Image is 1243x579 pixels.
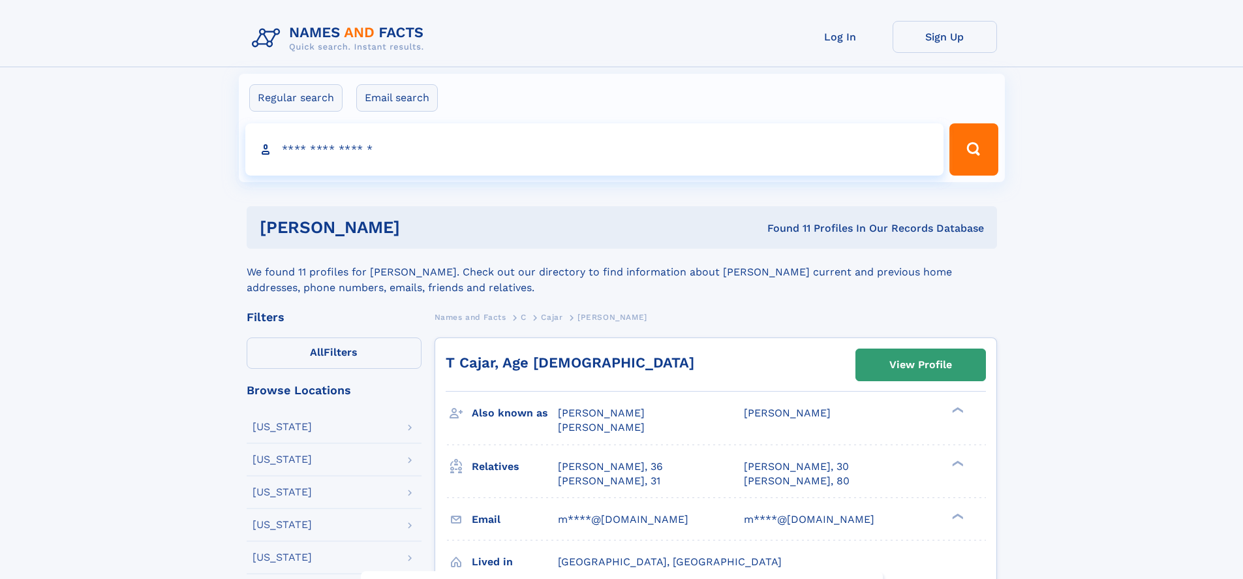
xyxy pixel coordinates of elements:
[472,551,558,573] h3: Lived in
[949,459,964,467] div: ❯
[577,313,647,322] span: [PERSON_NAME]
[893,21,997,53] a: Sign Up
[949,406,964,415] div: ❯
[446,354,694,371] a: T Cajar, Age [DEMOGRAPHIC_DATA]
[247,311,422,323] div: Filters
[856,349,985,381] a: View Profile
[541,313,562,322] span: Cajar
[249,84,343,112] label: Regular search
[744,460,849,474] a: [PERSON_NAME], 30
[521,313,527,322] span: C
[558,460,663,474] a: [PERSON_NAME], 36
[435,309,506,325] a: Names and Facts
[247,337,422,369] label: Filters
[949,123,998,176] button: Search Button
[253,422,312,432] div: [US_STATE]
[541,309,562,325] a: Cajar
[558,474,660,488] a: [PERSON_NAME], 31
[558,556,782,568] span: [GEOGRAPHIC_DATA], [GEOGRAPHIC_DATA]
[472,456,558,478] h3: Relatives
[583,221,984,236] div: Found 11 Profiles In Our Records Database
[744,474,850,488] a: [PERSON_NAME], 80
[558,421,645,433] span: [PERSON_NAME]
[521,309,527,325] a: C
[260,219,584,236] h1: [PERSON_NAME]
[253,520,312,530] div: [US_STATE]
[788,21,893,53] a: Log In
[310,346,324,358] span: All
[253,454,312,465] div: [US_STATE]
[472,509,558,531] h3: Email
[472,402,558,424] h3: Also known as
[253,552,312,563] div: [US_STATE]
[253,487,312,497] div: [US_STATE]
[245,123,944,176] input: search input
[558,407,645,419] span: [PERSON_NAME]
[949,512,964,520] div: ❯
[744,407,831,419] span: [PERSON_NAME]
[356,84,438,112] label: Email search
[247,384,422,396] div: Browse Locations
[247,249,997,296] div: We found 11 profiles for [PERSON_NAME]. Check out our directory to find information about [PERSON...
[247,21,435,56] img: Logo Names and Facts
[889,350,952,380] div: View Profile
